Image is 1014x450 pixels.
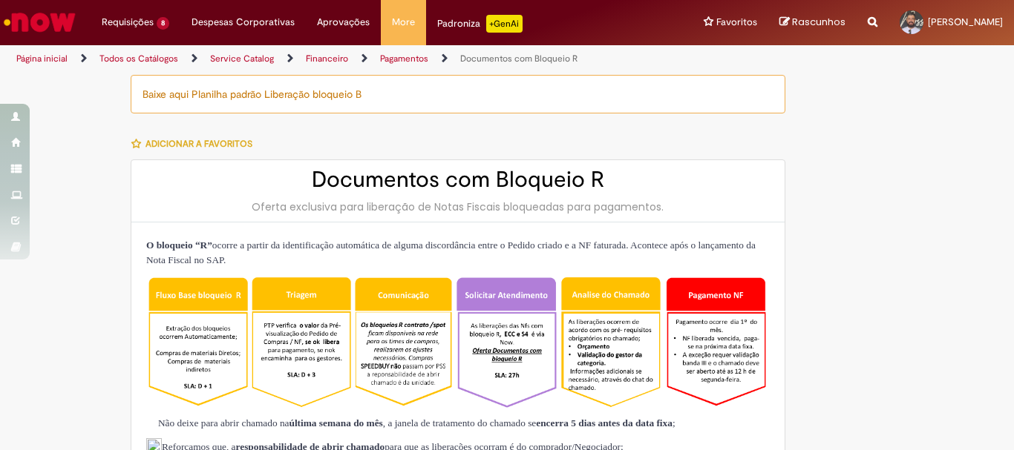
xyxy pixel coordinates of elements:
[1,7,78,37] img: ServiceNow
[131,128,261,159] button: Adicionar a Favoritos
[99,53,178,64] a: Todos os Catálogos
[792,15,845,29] span: Rascunhos
[486,15,523,33] p: +GenAi
[146,417,676,429] span: Não deixe para abrir chamado na , a janela de tratamento do chamado se ;
[437,15,523,33] div: Padroniza
[716,15,757,30] span: Favoritos
[145,138,252,150] span: Adicionar a Favoritos
[157,17,169,30] span: 8
[317,15,370,30] span: Aprovações
[102,15,154,30] span: Requisições
[16,53,68,64] a: Página inicial
[779,16,845,30] a: Rascunhos
[306,53,348,64] a: Financeiro
[146,239,756,265] span: ocorre a partir da identificação automática de alguma discordância entre o Pedido criado e a NF f...
[146,168,770,192] h2: Documentos com Bloqueio R
[460,53,578,64] a: Documentos com Bloqueio R
[11,45,665,73] ul: Trilhas de página
[146,199,770,214] div: Oferta exclusiva para liberação de Notas Fiscais bloqueadas para pagamentos.
[536,417,673,429] strong: encerra 5 dias antes da data fixa
[146,417,158,431] img: sys_attachment.do
[392,15,415,30] span: More
[146,239,212,251] strong: O bloqueio “R”
[210,53,274,64] a: Service Catalog
[131,75,785,113] div: Baixe aqui Planilha padrão Liberação bloqueio B
[192,15,295,30] span: Despesas Corporativas
[380,53,428,64] a: Pagamentos
[290,417,383,429] strong: última semana do mês
[928,16,1003,28] span: [PERSON_NAME]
